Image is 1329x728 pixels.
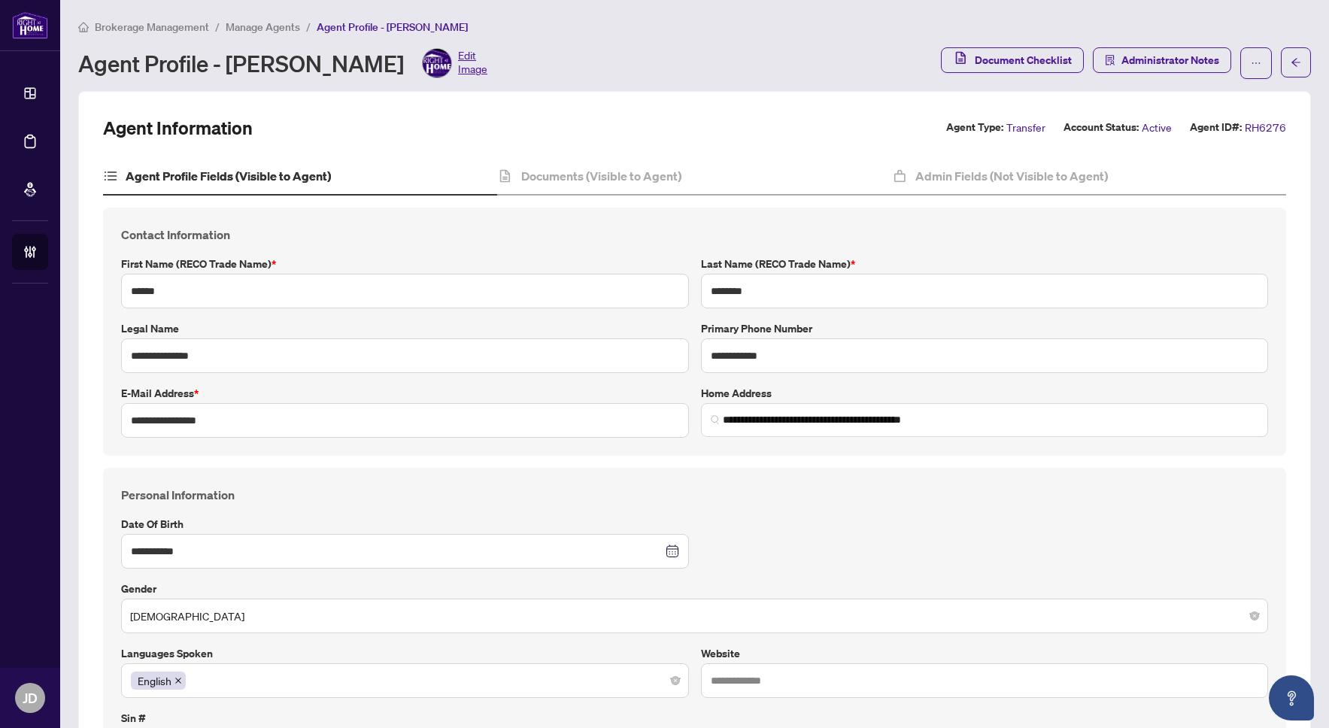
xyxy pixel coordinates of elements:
label: Languages spoken [121,645,689,662]
span: Female [130,602,1259,630]
span: ellipsis [1251,58,1261,68]
span: close [174,677,182,684]
h4: Agent Profile Fields (Visible to Agent) [126,167,331,185]
span: arrow-left [1291,57,1301,68]
span: Active [1142,119,1172,136]
label: Date of Birth [121,516,689,532]
label: Account Status: [1064,119,1139,136]
h2: Agent Information [103,116,253,140]
h4: Personal Information [121,486,1268,504]
span: solution [1105,55,1115,65]
label: Website [701,645,1269,662]
h4: Admin Fields (Not Visible to Agent) [915,167,1108,185]
span: Manage Agents [226,20,300,34]
li: / [306,18,311,35]
li: / [215,18,220,35]
span: close-circle [1250,611,1259,620]
label: Legal Name [121,320,689,337]
label: First Name (RECO Trade Name) [121,256,689,272]
span: JD [23,687,38,708]
img: logo [12,11,48,39]
label: Last Name (RECO Trade Name) [701,256,1269,272]
label: Home Address [701,385,1269,402]
img: search_icon [711,415,720,424]
h4: Documents (Visible to Agent) [521,167,681,185]
button: Document Checklist [941,47,1084,73]
span: home [78,22,89,32]
span: Brokerage Management [95,20,209,34]
label: Agent Type: [946,119,1003,136]
span: Edit Image [458,48,487,78]
span: Agent Profile - [PERSON_NAME] [317,20,468,34]
button: Administrator Notes [1093,47,1231,73]
h4: Contact Information [121,226,1268,244]
button: Open asap [1269,675,1314,720]
span: Document Checklist [975,48,1072,72]
label: Sin # [121,710,689,726]
span: Transfer [1006,119,1045,136]
span: close-circle [671,676,680,685]
span: English [138,672,171,689]
span: Administrator Notes [1121,48,1219,72]
label: Agent ID#: [1190,119,1242,136]
img: Profile Icon [423,49,451,77]
span: English [131,672,186,690]
label: Primary Phone Number [701,320,1269,337]
span: RH6276 [1245,119,1286,136]
label: E-mail Address [121,385,689,402]
div: Agent Profile - [PERSON_NAME] [78,48,487,78]
label: Gender [121,581,1268,597]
